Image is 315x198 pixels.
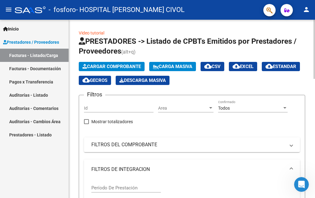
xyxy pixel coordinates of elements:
a: Video tutorial [79,30,104,35]
span: Mostrar totalizadores [91,118,133,125]
mat-panel-title: FILTROS DEL COMPROBANTE [91,141,285,148]
button: CSV [201,62,224,71]
button: Descarga Masiva [116,76,169,85]
app-download-masive: Descarga masiva de comprobantes (adjuntos) [116,76,169,85]
mat-icon: menu [5,6,12,13]
h3: Filtros [84,90,105,99]
mat-panel-title: FILTROS DE INTEGRACION [91,166,285,173]
mat-icon: cloud_download [204,63,212,70]
span: CSV [204,64,221,69]
span: - fosforo [49,3,76,17]
span: Descarga Masiva [119,78,166,83]
button: Estandar [262,62,300,71]
span: Estandar [265,64,296,69]
span: - HOSPITAL [PERSON_NAME] CIVOL [76,3,185,17]
span: PRESTADORES -> Listado de CPBTs Emitidos por Prestadores / Proveedores [79,37,297,55]
button: EXCEL [229,62,257,71]
button: Carga Masiva [149,62,196,71]
mat-icon: cloud_download [265,63,273,70]
span: EXCEL [233,64,253,69]
span: Todos [218,106,230,111]
span: Gecros [82,78,107,83]
mat-icon: cloud_download [233,63,240,70]
span: Cargar Comprobante [82,64,141,69]
span: Inicio [3,26,19,32]
mat-expansion-panel-header: FILTROS DEL COMPROBANTE [84,137,300,152]
mat-expansion-panel-header: FILTROS DE INTEGRACION [84,160,300,179]
mat-icon: cloud_download [82,76,90,84]
iframe: Intercom live chat [294,177,309,192]
span: Prestadores / Proveedores [3,39,59,46]
mat-icon: person [303,6,310,13]
button: Gecros [79,76,111,85]
span: Carga Masiva [153,64,192,69]
span: Area [158,106,208,111]
span: (alt+q) [121,49,136,55]
button: Cargar Comprobante [79,62,145,71]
